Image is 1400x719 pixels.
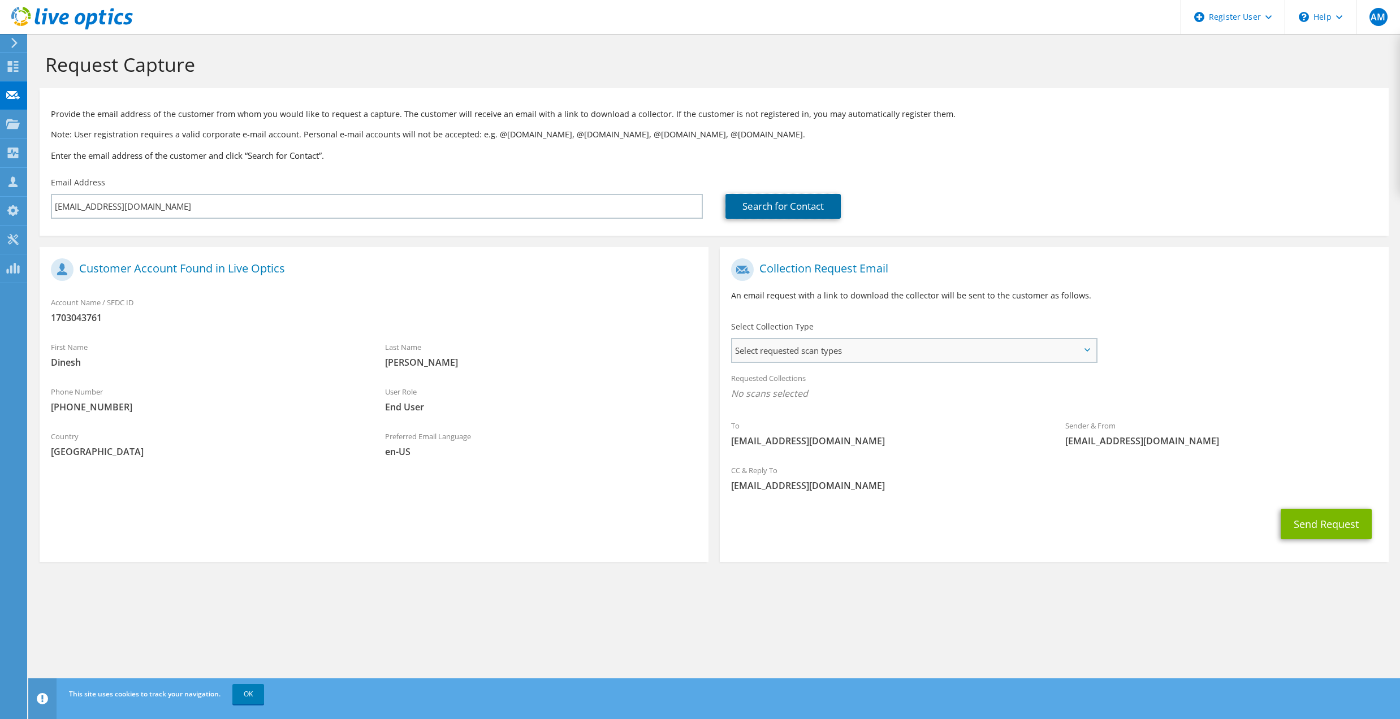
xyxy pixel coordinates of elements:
[1281,509,1372,539] button: Send Request
[374,335,708,374] div: Last Name
[385,356,697,369] span: [PERSON_NAME]
[45,53,1377,76] h1: Request Capture
[731,387,1377,400] span: No scans selected
[720,414,1054,453] div: To
[51,258,692,281] h1: Customer Account Found in Live Optics
[69,689,221,699] span: This site uses cookies to track your navigation.
[51,401,362,413] span: [PHONE_NUMBER]
[1369,8,1388,26] span: AM
[51,108,1377,120] p: Provide the email address of the customer from whom you would like to request a capture. The cust...
[51,445,362,458] span: [GEOGRAPHIC_DATA]
[1065,435,1377,447] span: [EMAIL_ADDRESS][DOMAIN_NAME]
[731,321,814,332] label: Select Collection Type
[374,425,708,464] div: Preferred Email Language
[725,194,841,219] a: Search for Contact
[1054,414,1388,453] div: Sender & From
[1299,12,1309,22] svg: \n
[731,258,1372,281] h1: Collection Request Email
[40,335,374,374] div: First Name
[51,149,1377,162] h3: Enter the email address of the customer and click “Search for Contact”.
[51,177,105,188] label: Email Address
[40,291,708,330] div: Account Name / SFDC ID
[385,401,697,413] span: End User
[731,435,1043,447] span: [EMAIL_ADDRESS][DOMAIN_NAME]
[385,445,697,458] span: en-US
[720,366,1389,408] div: Requested Collections
[232,684,264,704] a: OK
[51,311,697,324] span: 1703043761
[40,380,374,419] div: Phone Number
[51,356,362,369] span: Dinesh
[732,339,1096,362] span: Select requested scan types
[40,425,374,464] div: Country
[374,380,708,419] div: User Role
[731,289,1377,302] p: An email request with a link to download the collector will be sent to the customer as follows.
[731,479,1377,492] span: [EMAIL_ADDRESS][DOMAIN_NAME]
[51,128,1377,141] p: Note: User registration requires a valid corporate e-mail account. Personal e-mail accounts will ...
[720,458,1389,497] div: CC & Reply To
